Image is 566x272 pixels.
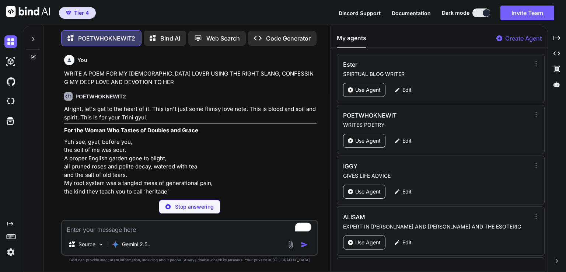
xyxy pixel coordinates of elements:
p: Edit [402,86,412,94]
img: settings [4,246,17,258]
img: Gemini 2.5 Pro [112,241,119,248]
img: darkAi-studio [4,55,17,68]
button: premiumTier 4 [59,7,96,19]
h3: POETWHOKNEWIT [343,111,474,120]
p: Edit [402,188,412,195]
img: Bind AI [6,6,50,17]
p: Alright, let's get to the heart of it. This isn't just some flimsy love note. This is blood and s... [64,105,317,122]
span: Documentation [392,10,431,16]
p: EXPERT IN [PERSON_NAME] AND [PERSON_NAME] AND THE ESOTERIC [343,223,530,230]
p: Use Agent [355,137,381,144]
button: Discord Support [339,9,381,17]
p: GIVES LIFE ADVICE [343,172,530,179]
p: Yuh see, gyul, before you, the soil of me was sour. A proper English garden gone to blight, all p... [64,138,317,204]
textarea: To enrich screen reader interactions, please activate Accessibility in Grammarly extension settings [62,221,317,234]
p: WRITES POETRY [343,121,530,129]
span: Tier 4 [74,9,89,17]
h6: POETWHOKNEWIT2 [76,93,126,100]
span: Dark mode [442,9,469,17]
p: WRITE A POEM FOR MY [DEMOGRAPHIC_DATA] LOVER USING THE RIGHT SLANG, CONFESSING MY DEEP LOVE AND D... [64,70,317,86]
img: cloudideIcon [4,95,17,108]
h3: Ester [343,60,474,69]
img: icon [301,241,308,248]
button: My agents [337,34,366,48]
p: Bind can provide inaccurate information, including about people. Always double-check its answers.... [61,257,318,263]
p: SPIRTUAL BLOG WRITER [343,70,530,78]
img: Pick Models [98,241,104,248]
p: Bind AI [160,34,180,43]
p: Use Agent [355,188,381,195]
span: Discord Support [339,10,381,16]
p: Edit [402,239,412,246]
img: premium [66,11,71,15]
p: Gemini 2.5.. [122,241,150,248]
strong: For the Woman Who Tastes of Doubles and Grace [64,127,198,134]
h3: IGGY [343,162,474,171]
h3: ALISAM [343,213,474,222]
p: Web Search [206,34,240,43]
h6: You [77,56,87,64]
button: Documentation [392,9,431,17]
img: githubDark [4,75,17,88]
p: Code Generator [266,34,311,43]
img: attachment [286,240,295,249]
p: Source [78,241,95,248]
img: darkChat [4,35,17,48]
p: Edit [402,137,412,144]
p: POETWHOKNEWIT2 [78,34,135,43]
p: Use Agent [355,239,381,246]
p: Create Agent [505,34,542,43]
button: Invite Team [500,6,554,20]
p: Stop answering [175,203,214,210]
p: Use Agent [355,86,381,94]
